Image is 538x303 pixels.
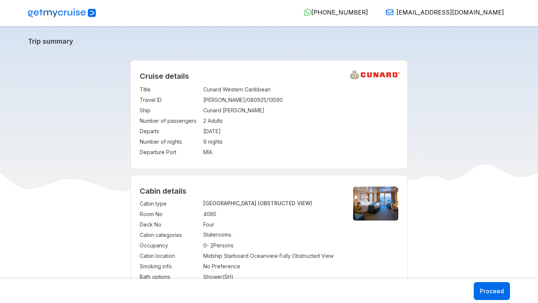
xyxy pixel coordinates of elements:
[140,187,399,196] h4: Cabin details
[396,9,504,16] span: [EMAIL_ADDRESS][DOMAIN_NAME]
[474,282,510,300] button: Proceed
[200,126,203,137] td: :
[200,116,203,126] td: :
[140,116,200,126] td: Number of passengers
[140,72,399,81] h2: Cruise details
[203,95,399,105] td: [PERSON_NAME]/080925/13590
[380,9,504,16] a: [EMAIL_ADDRESS][DOMAIN_NAME]
[140,137,200,147] td: Number of nights
[203,126,399,137] td: [DATE]
[203,105,399,116] td: Cunard [PERSON_NAME]
[203,209,341,219] td: 4085
[200,147,203,157] td: :
[386,9,393,16] img: Email
[140,251,200,261] td: Cabin location
[140,95,200,105] td: Travel ID
[200,84,203,95] td: :
[140,261,200,272] td: Smoking info
[140,84,200,95] td: Title
[200,230,203,240] td: :
[28,37,510,45] a: Trip summary
[203,272,341,282] td: Shower ( SH )
[200,209,203,219] td: :
[140,199,200,209] td: Cabin type
[258,200,312,206] span: (OBSTRUCTED VIEW)
[200,272,203,282] td: :
[203,240,341,251] td: 0 - 2 Persons
[203,261,341,272] td: No Preference
[203,200,341,206] p: [GEOGRAPHIC_DATA]
[140,230,200,240] td: Cabin categories
[200,199,203,209] td: :
[298,9,368,16] a: [PHONE_NUMBER]
[140,272,200,282] td: Bath options
[203,251,341,261] td: Midship Starboard Oceanview Fully Obstructed View
[203,147,399,157] td: MIA
[203,84,399,95] td: Cunard Western Caribbean
[203,137,399,147] td: 9 nights
[203,219,341,230] td: Four
[140,209,200,219] td: Room No
[140,105,200,116] td: Ship
[203,116,399,126] td: 2 Adults
[200,137,203,147] td: :
[200,95,203,105] td: :
[311,9,368,16] span: [PHONE_NUMBER]
[200,219,203,230] td: :
[140,219,200,230] td: Deck No
[200,251,203,261] td: :
[140,240,200,251] td: Occupancy
[140,126,200,137] td: Departs
[140,147,200,157] td: Departure Port
[203,231,341,238] p: Staterooms.
[304,9,311,16] img: WhatsApp
[200,240,203,251] td: :
[200,261,203,272] td: :
[200,105,203,116] td: :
